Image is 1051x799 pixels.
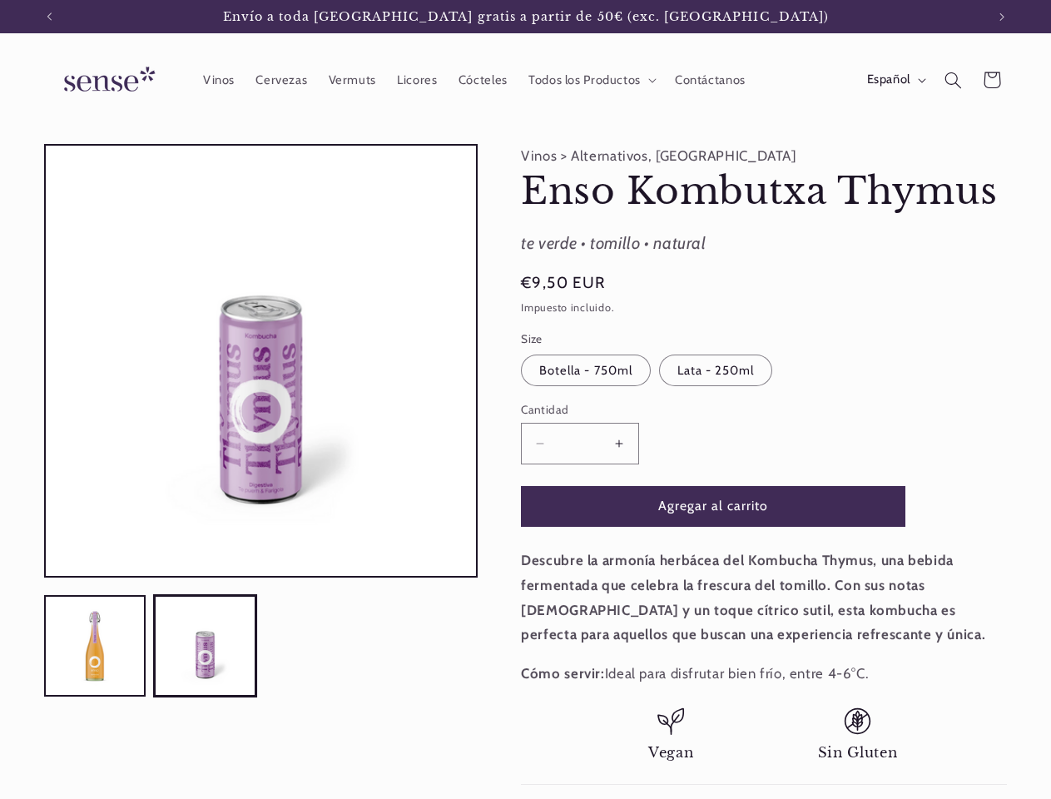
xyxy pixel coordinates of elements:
[521,662,1007,687] p: Ideal para disfrutar bien frío, entre 4-6°C.
[37,50,176,111] a: Sense
[856,63,934,97] button: Español
[459,72,508,88] span: Cócteles
[675,72,746,88] span: Contáctanos
[521,355,651,386] label: Botella - 750ml
[521,271,605,295] span: €9,50 EUR
[818,744,898,762] span: Sin Gluten
[44,57,169,104] img: Sense
[255,72,307,88] span: Cervezas
[521,486,905,527] button: Agregar al carrito
[397,72,437,88] span: Licores
[521,229,1007,259] div: te verde • tomillo • natural
[518,62,664,98] summary: Todos los Productos
[44,144,478,697] media-gallery: Visor de la galería
[648,744,693,762] span: Vegan
[521,168,1007,216] h1: Enso Kombutxa Thymus
[521,300,1007,317] div: Impuesto incluido.
[192,62,245,98] a: Vinos
[521,330,544,347] legend: Size
[245,62,318,98] a: Cervezas
[223,9,829,24] span: Envío a toda [GEOGRAPHIC_DATA] gratis a partir de 50€ (exc. [GEOGRAPHIC_DATA])
[528,72,641,88] span: Todos los Productos
[521,665,605,682] strong: Cómo servir:
[521,401,905,418] label: Cantidad
[659,355,773,386] label: Lata - 250ml
[448,62,518,98] a: Cócteles
[318,62,387,98] a: Vermuts
[521,552,985,643] strong: Descubre la armonía herbácea del Kombucha Thymus, una bebida fermentada que celebra la frescura d...
[867,71,910,89] span: Español
[664,62,756,98] a: Contáctanos
[44,595,146,697] button: Cargar la imagen 1 en la vista de la galería
[203,72,235,88] span: Vinos
[329,72,376,88] span: Vermuts
[934,61,972,99] summary: Búsqueda
[154,595,255,697] button: Cargar la imagen 2 en la vista de la galería
[387,62,449,98] a: Licores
